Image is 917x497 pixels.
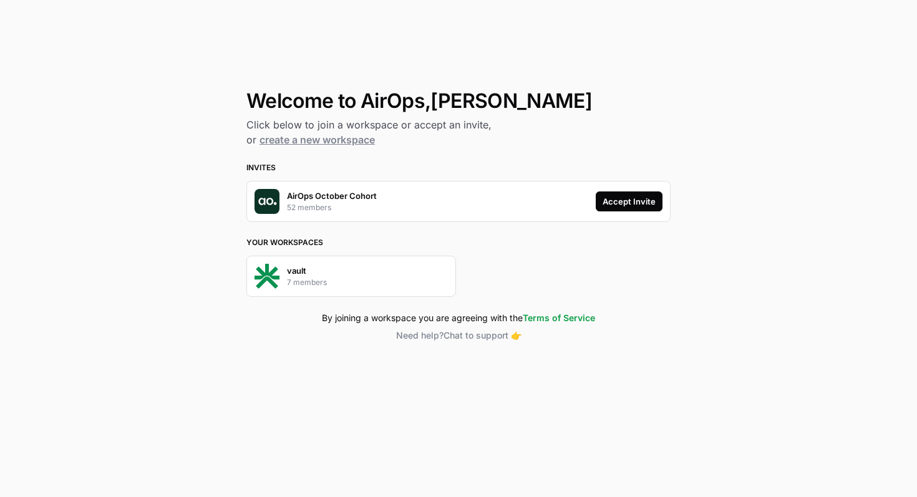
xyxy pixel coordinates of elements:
img: Company Logo [255,189,279,214]
button: Accept Invite [596,191,662,211]
button: Need help?Chat to support 👉 [246,329,671,342]
p: AirOps October Cohort [287,190,377,202]
span: Need help? [396,330,444,340]
h1: Welcome to AirOps, [PERSON_NAME] [246,90,671,112]
button: Company Logovault7 members [246,256,456,297]
p: vault [287,264,306,277]
span: Chat to support 👉 [444,330,522,340]
h2: Click below to join a workspace or accept an invite, or [246,117,671,147]
a: Terms of Service [523,312,595,323]
a: create a new workspace [260,133,375,146]
p: 52 members [287,202,331,213]
img: Company Logo [255,264,279,289]
div: Accept Invite [603,195,656,208]
h3: Your Workspaces [246,237,671,248]
p: 7 members [287,277,327,288]
div: By joining a workspace you are agreeing with the [246,312,671,324]
h3: Invites [246,162,671,173]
